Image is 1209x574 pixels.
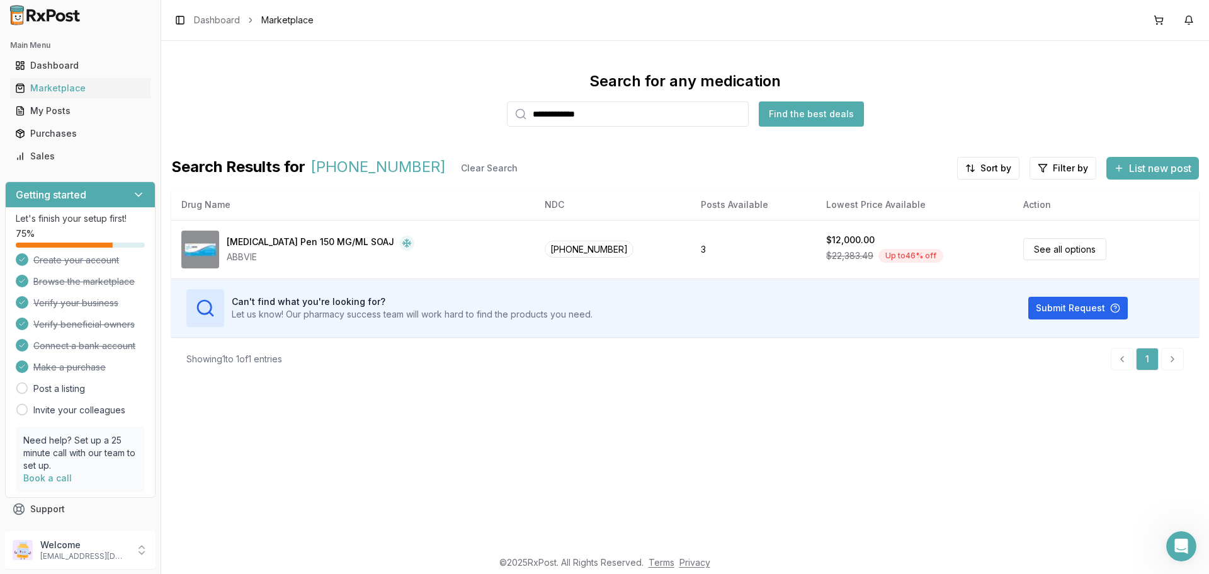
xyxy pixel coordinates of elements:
[878,249,943,263] div: Up to 46 % off
[15,59,145,72] div: Dashboard
[10,40,150,50] h2: Main Menu
[1136,348,1159,370] a: 1
[20,325,185,338] div: The order will be shipped out [DATE]!
[15,105,145,117] div: My Posts
[146,171,232,183] div: if not then cancel it
[451,157,528,180] button: Clear Search
[5,78,156,98] button: Marketplace
[60,413,70,423] button: Gif picker
[5,5,86,25] img: RxPost Logo
[8,5,32,29] button: go back
[10,54,150,77] a: Dashboard
[826,250,873,262] span: $22,383.49
[589,71,781,91] div: Search for any medication
[33,318,135,331] span: Verify beneficial owners
[181,231,219,268] img: Skyrizi Pen 150 MG/ML SOAJ
[33,254,119,267] span: Create your account
[5,123,156,144] button: Purchases
[40,551,128,561] p: [EMAIL_ADDRESS][DOMAIN_NAME]
[171,190,535,220] th: Drug Name
[227,251,414,263] div: ABBVIE
[691,220,816,278] td: 3
[5,146,156,166] button: Sales
[232,308,593,321] p: Let us know! Our pharmacy success team will work hard to find the products you need.
[10,301,242,318] div: [DATE]
[310,157,446,180] span: [PHONE_NUMBER]
[192,263,242,290] div: thanks
[171,157,305,180] span: Search Results for
[1106,163,1199,176] a: List new post
[15,127,145,140] div: Purchases
[1111,348,1184,370] nav: pagination
[36,7,56,27] img: Profile image for Roxy
[1053,162,1088,175] span: Filter by
[20,209,196,246] div: Ok got it my team that starts early then me will contact them first thing in the morning
[197,5,221,29] button: Home
[30,525,73,538] span: Feedback
[759,101,864,127] button: Find the best deals
[20,363,196,387] div: Help [PERSON_NAME] understand how they’re doing:
[10,122,150,145] a: Purchases
[980,162,1011,175] span: Sort by
[194,14,314,26] nav: breadcrumb
[1013,190,1199,220] th: Action
[61,6,86,16] h1: Roxy
[10,201,207,253] div: Ok got it my team that starts early then me will contact them first thing in the morning
[10,201,242,263] div: Manuel says…
[33,340,135,352] span: Connect a bank account
[10,145,150,168] a: Sales
[1166,531,1196,561] iframe: Intercom live chat
[10,43,198,71] div: I do not have another pharmacy sorry
[221,5,244,28] div: Close
[10,355,207,395] div: Help [PERSON_NAME] understand how they’re doing:
[23,434,137,472] p: Need help? Set up a 25 minute call with our team to set up.
[232,296,593,308] h3: Can't find what you're looking for?
[1023,238,1106,260] a: See all options
[15,82,145,95] div: Marketplace
[545,241,633,258] span: [PHONE_NUMBER]
[186,353,282,365] div: Showing 1 to 1 of 1 entries
[5,520,156,543] button: Feedback
[202,270,232,283] div: thanks
[10,72,207,125] div: I tried asking around no one. And the original place has not responded to any of my calls or mess...
[11,386,241,408] textarea: Message…
[10,72,242,135] div: Manuel says…
[13,540,33,560] img: User avatar
[10,134,242,163] div: SAM says…
[679,557,710,568] a: Privacy
[649,557,674,568] a: Terms
[10,318,195,345] div: The order will be shipped out [DATE]!
[10,77,150,100] a: Marketplace
[1129,161,1191,176] span: List new post
[20,51,188,64] div: I do not have another pharmacy sorry
[10,100,150,122] a: My Posts
[10,163,242,201] div: SAM says…
[5,101,156,121] button: My Posts
[152,142,232,154] div: ok wait for [DATE]
[33,297,118,309] span: Verify your business
[40,413,50,423] button: Emoji picker
[33,382,85,395] a: Post a listing
[1106,157,1199,180] button: List new post
[33,275,135,288] span: Browse the marketplace
[194,14,240,26] a: Dashboard
[40,539,128,551] p: Welcome
[691,190,816,220] th: Posts Available
[142,134,242,162] div: ok wait for [DATE]
[33,361,106,374] span: Make a purchase
[227,236,394,251] div: [MEDICAL_DATA] Pen 150 MG/ML SOAJ
[16,227,35,240] span: 75 %
[23,473,72,483] a: Book a call
[957,157,1019,180] button: Sort by
[20,80,196,117] div: I tried asking around no one. And the original place has not responded to any of my calls or mess...
[5,55,156,76] button: Dashboard
[261,14,314,26] span: Marketplace
[15,150,145,163] div: Sales
[10,43,242,72] div: Manuel says…
[20,413,30,423] button: Upload attachment
[1030,157,1096,180] button: Filter by
[33,404,125,416] a: Invite your colleagues
[16,187,86,202] h3: Getting started
[826,234,875,246] div: $12,000.00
